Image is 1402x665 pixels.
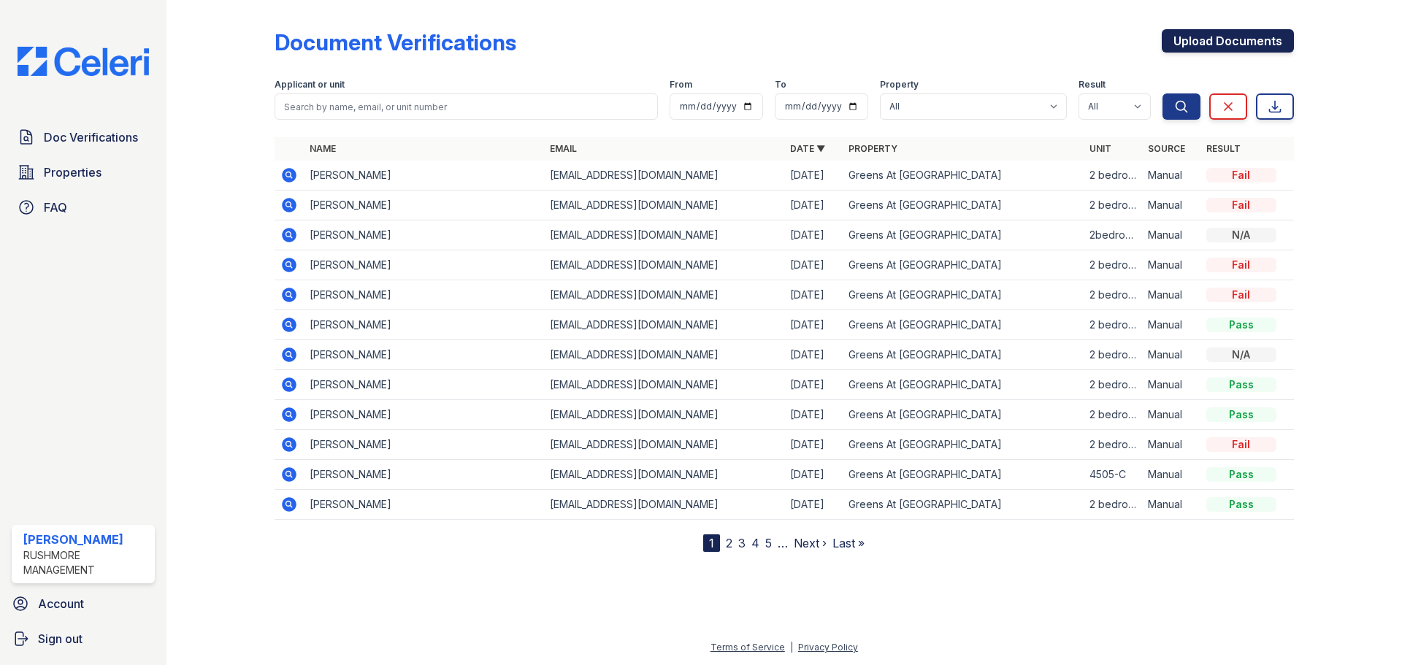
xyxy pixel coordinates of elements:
[1206,228,1276,242] div: N/A
[1142,191,1200,220] td: Manual
[38,630,83,647] span: Sign out
[843,400,1083,430] td: Greens At [GEOGRAPHIC_DATA]
[23,548,149,577] div: Rushmore Management
[843,430,1083,460] td: Greens At [GEOGRAPHIC_DATA]
[832,536,865,550] a: Last »
[1089,143,1111,154] a: Unit
[843,370,1083,400] td: Greens At [GEOGRAPHIC_DATA]
[544,310,784,340] td: [EMAIL_ADDRESS][DOMAIN_NAME]
[310,143,336,154] a: Name
[1142,430,1200,460] td: Manual
[726,536,732,550] a: 2
[790,642,793,653] div: |
[784,430,843,460] td: [DATE]
[843,250,1083,280] td: Greens At [GEOGRAPHIC_DATA]
[304,250,544,280] td: [PERSON_NAME]
[44,164,101,181] span: Properties
[1084,490,1142,520] td: 2 bedroom
[1142,280,1200,310] td: Manual
[1206,497,1276,512] div: Pass
[703,534,720,552] div: 1
[304,310,544,340] td: [PERSON_NAME]
[304,280,544,310] td: [PERSON_NAME]
[6,589,161,618] a: Account
[710,642,785,653] a: Terms of Service
[1148,143,1185,154] a: Source
[1084,220,1142,250] td: 2bedroom
[1206,467,1276,482] div: Pass
[275,93,658,120] input: Search by name, email, or unit number
[544,490,784,520] td: [EMAIL_ADDRESS][DOMAIN_NAME]
[304,161,544,191] td: [PERSON_NAME]
[1084,191,1142,220] td: 2 bedroom
[751,536,759,550] a: 4
[1142,161,1200,191] td: Manual
[1084,460,1142,490] td: 4505-C
[738,536,746,550] a: 3
[880,79,919,91] label: Property
[304,400,544,430] td: [PERSON_NAME]
[784,280,843,310] td: [DATE]
[1206,407,1276,422] div: Pass
[1084,340,1142,370] td: 2 bedroom
[1142,460,1200,490] td: Manual
[6,47,161,76] img: CE_Logo_Blue-a8612792a0a2168367f1c8372b55b34899dd931a85d93a1a3d3e32e68fde9ad4.png
[784,460,843,490] td: [DATE]
[1142,490,1200,520] td: Manual
[304,490,544,520] td: [PERSON_NAME]
[23,531,149,548] div: [PERSON_NAME]
[798,642,858,653] a: Privacy Policy
[843,280,1083,310] td: Greens At [GEOGRAPHIC_DATA]
[544,280,784,310] td: [EMAIL_ADDRESS][DOMAIN_NAME]
[784,490,843,520] td: [DATE]
[544,400,784,430] td: [EMAIL_ADDRESS][DOMAIN_NAME]
[843,340,1083,370] td: Greens At [GEOGRAPHIC_DATA]
[1206,347,1276,362] div: N/A
[304,191,544,220] td: [PERSON_NAME]
[784,161,843,191] td: [DATE]
[304,370,544,400] td: [PERSON_NAME]
[784,250,843,280] td: [DATE]
[12,193,155,222] a: FAQ
[1079,79,1106,91] label: Result
[304,460,544,490] td: [PERSON_NAME]
[6,624,161,653] button: Sign out
[1142,370,1200,400] td: Manual
[275,29,516,55] div: Document Verifications
[1206,437,1276,452] div: Fail
[843,490,1083,520] td: Greens At [GEOGRAPHIC_DATA]
[1206,288,1276,302] div: Fail
[778,534,788,552] span: …
[544,430,784,460] td: [EMAIL_ADDRESS][DOMAIN_NAME]
[784,340,843,370] td: [DATE]
[544,220,784,250] td: [EMAIL_ADDRESS][DOMAIN_NAME]
[784,220,843,250] td: [DATE]
[544,370,784,400] td: [EMAIL_ADDRESS][DOMAIN_NAME]
[784,310,843,340] td: [DATE]
[1084,370,1142,400] td: 2 bedroom
[1162,29,1294,53] a: Upload Documents
[544,250,784,280] td: [EMAIL_ADDRESS][DOMAIN_NAME]
[1084,161,1142,191] td: 2 bedroom
[1206,198,1276,212] div: Fail
[544,191,784,220] td: [EMAIL_ADDRESS][DOMAIN_NAME]
[775,79,786,91] label: To
[12,158,155,187] a: Properties
[304,220,544,250] td: [PERSON_NAME]
[44,199,67,216] span: FAQ
[1084,400,1142,430] td: 2 bedroom
[544,161,784,191] td: [EMAIL_ADDRESS][DOMAIN_NAME]
[843,220,1083,250] td: Greens At [GEOGRAPHIC_DATA]
[1206,318,1276,332] div: Pass
[1206,258,1276,272] div: Fail
[784,370,843,400] td: [DATE]
[849,143,897,154] a: Property
[1084,430,1142,460] td: 2 bedroom
[1142,400,1200,430] td: Manual
[544,460,784,490] td: [EMAIL_ADDRESS][DOMAIN_NAME]
[550,143,577,154] a: Email
[304,340,544,370] td: [PERSON_NAME]
[670,79,692,91] label: From
[1206,143,1241,154] a: Result
[275,79,345,91] label: Applicant or unit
